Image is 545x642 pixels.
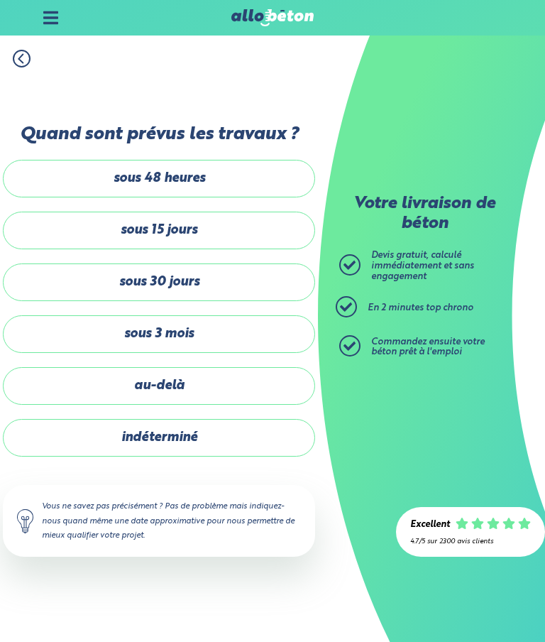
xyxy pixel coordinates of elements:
[371,251,474,281] span: Devis gratuit, calculé immédiatement et sans engagement
[410,538,531,545] div: 4.7/5 sur 2300 avis clients
[3,367,315,405] label: au-delà
[3,212,315,249] label: sous 15 jours
[419,587,529,626] iframe: Help widget launcher
[3,263,315,301] label: sous 30 jours
[3,315,315,353] label: sous 3 mois
[410,520,450,531] div: Excellent
[371,337,485,357] span: Commandez ensuite votre béton prêt à l'emploi
[3,124,315,145] label: Quand sont prévus les travaux ?
[3,419,315,457] label: indéterminé
[3,485,315,556] div: Vous ne savez pas précisément ? Pas de problème mais indiquez-nous quand même une date approximat...
[368,303,473,312] span: En 2 minutes top chrono
[3,160,315,197] label: sous 48 heures
[231,9,314,26] img: allobéton
[343,195,506,234] p: Votre livraison de béton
